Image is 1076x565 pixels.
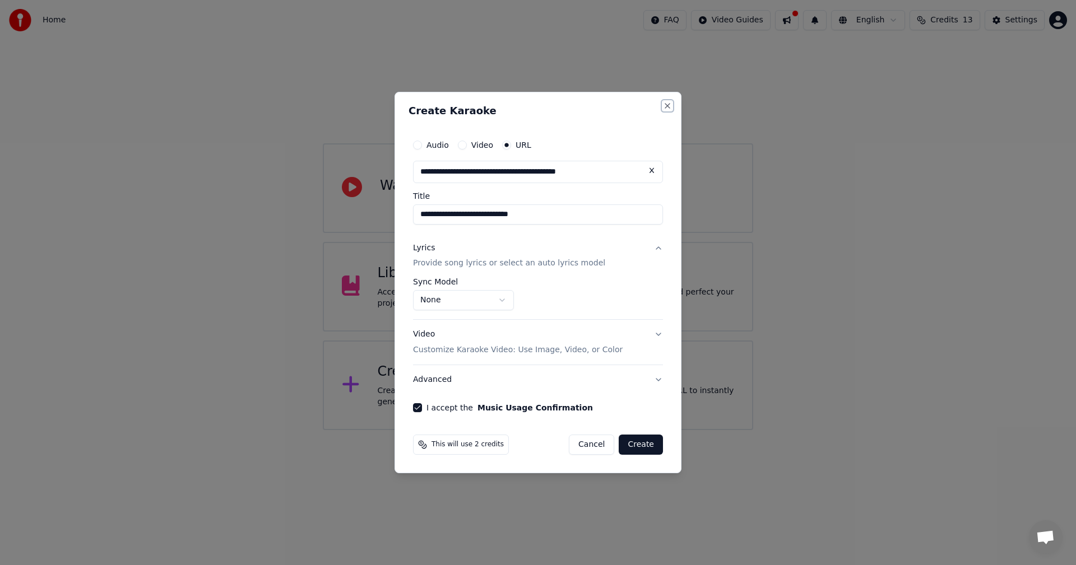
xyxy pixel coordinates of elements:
[413,320,663,365] button: VideoCustomize Karaoke Video: Use Image, Video, or Color
[409,106,667,116] h2: Create Karaoke
[413,258,605,269] p: Provide song lyrics or select an auto lyrics model
[432,440,504,449] span: This will use 2 credits
[426,141,449,149] label: Audio
[413,192,663,200] label: Title
[477,404,593,412] button: I accept the
[516,141,531,149] label: URL
[413,234,663,278] button: LyricsProvide song lyrics or select an auto lyrics model
[619,435,663,455] button: Create
[413,365,663,394] button: Advanced
[413,278,663,320] div: LyricsProvide song lyrics or select an auto lyrics model
[413,329,623,356] div: Video
[413,242,435,254] div: Lyrics
[413,278,514,286] label: Sync Model
[426,404,593,412] label: I accept the
[569,435,614,455] button: Cancel
[413,344,623,356] p: Customize Karaoke Video: Use Image, Video, or Color
[471,141,493,149] label: Video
